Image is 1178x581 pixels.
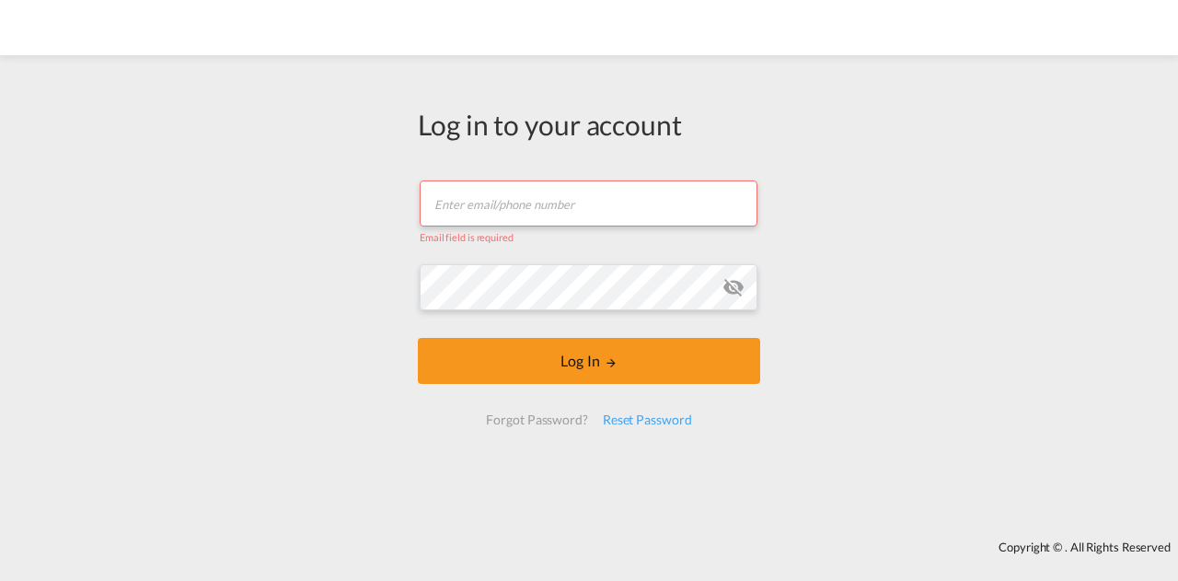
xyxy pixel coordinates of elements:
[418,338,760,384] button: LOGIN
[722,276,745,298] md-icon: icon-eye-off
[479,403,595,436] div: Forgot Password?
[418,105,760,144] div: Log in to your account
[420,180,757,227] input: Enter email/phone number
[595,403,699,436] div: Reset Password
[420,231,514,243] span: Email field is required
